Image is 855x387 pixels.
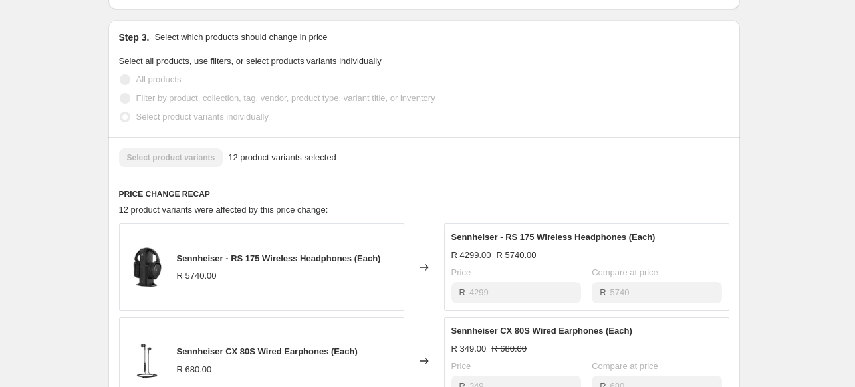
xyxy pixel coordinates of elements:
span: Filter by product, collection, tag, vendor, product type, variant title, or inventory [136,93,435,103]
span: R [459,287,465,297]
span: 12 product variants were affected by this price change: [119,205,328,215]
div: R 4299.00 [451,249,491,262]
span: Price [451,267,471,277]
span: 12 product variants selected [228,151,336,164]
span: Sennheiser CX 80S Wired Earphones (Each) [177,346,358,356]
span: Sennheiser - RS 175 Wireless Headphones (Each) [177,253,381,263]
span: Compare at price [592,267,658,277]
span: Select product variants individually [136,112,269,122]
div: R 349.00 [451,342,487,356]
h2: Step 3. [119,31,150,44]
span: Price [451,361,471,371]
span: Compare at price [592,361,658,371]
span: Select all products, use filters, or select products variants individually [119,56,382,66]
img: Sennheiser-RS-175_80x.jpg [126,247,166,287]
span: All products [136,74,182,84]
img: 71rJ05yvLbL._SX522_80x.jpg [126,341,166,381]
div: R 680.00 [177,363,212,376]
span: Sennheiser - RS 175 Wireless Headphones (Each) [451,232,656,242]
div: R 5740.00 [177,269,217,283]
span: R [600,287,606,297]
strike: R 5740.00 [497,249,537,262]
strike: R 680.00 [491,342,527,356]
span: Sennheiser CX 80S Wired Earphones (Each) [451,326,632,336]
h6: PRICE CHANGE RECAP [119,189,729,199]
p: Select which products should change in price [154,31,327,44]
